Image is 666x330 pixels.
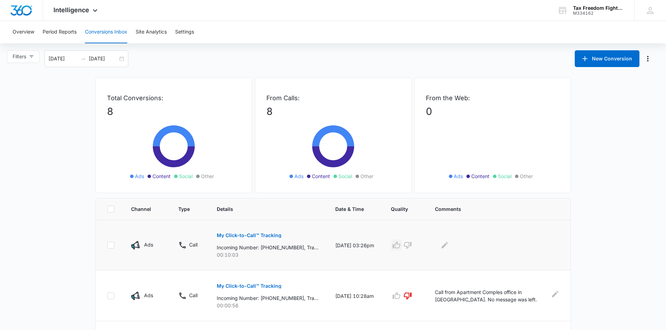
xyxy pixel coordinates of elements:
[107,104,241,119] p: 8
[435,288,547,303] p: Call from Apartment Comples office in [GEOGRAPHIC_DATA]. No message was left.
[335,205,364,213] span: Date & Time
[573,11,624,16] div: account id
[144,241,153,248] p: Ads
[573,5,624,11] div: account name
[391,205,408,213] span: Quality
[471,173,489,180] span: Content
[189,292,198,299] p: Call
[144,292,153,299] p: Ads
[80,56,86,61] span: to
[175,21,194,43] button: Settings
[312,173,330,180] span: Content
[7,50,40,63] button: Filters
[217,205,308,213] span: Details
[439,240,450,251] button: Edit Comments
[49,55,78,63] input: Start date
[217,294,318,302] p: Incoming Number: [PHONE_NUMBER], Tracking Number: [PHONE_NUMBER], Ring To: [PHONE_NUMBER], Caller...
[520,173,533,180] span: Other
[217,233,281,238] p: My Click-to-Call™ Tracking
[179,173,193,180] span: Social
[43,21,77,43] button: Period Reports
[178,205,190,213] span: Type
[89,55,118,63] input: End date
[294,173,303,180] span: Ads
[360,173,373,180] span: Other
[85,21,127,43] button: Conversions Inbox
[13,21,34,43] button: Overview
[426,93,559,103] p: From the Web:
[327,220,382,271] td: [DATE] 03:26pm
[189,241,198,248] p: Call
[642,53,653,64] button: Manage Numbers
[217,302,318,309] p: 00:00:56
[575,50,639,67] button: New Conversion
[454,173,463,180] span: Ads
[217,251,318,258] p: 00:10:03
[435,205,549,213] span: Comments
[217,244,318,251] p: Incoming Number: [PHONE_NUMBER], Tracking Number: [PHONE_NUMBER], Ring To: [PHONE_NUMBER], Caller...
[136,21,167,43] button: Site Analytics
[551,288,559,300] button: Edit Comments
[266,93,400,103] p: From Calls:
[426,104,559,119] p: 0
[13,53,26,60] span: Filters
[338,173,352,180] span: Social
[217,278,281,294] button: My Click-to-Call™ Tracking
[80,56,86,61] span: swap-right
[266,104,400,119] p: 8
[217,227,281,244] button: My Click-to-Call™ Tracking
[131,205,151,213] span: Channel
[498,173,511,180] span: Social
[201,173,214,180] span: Other
[217,284,281,288] p: My Click-to-Call™ Tracking
[152,173,171,180] span: Content
[107,93,241,103] p: Total Conversions:
[53,6,89,14] span: Intelligence
[135,173,144,180] span: Ads
[327,271,382,321] td: [DATE] 10:28am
